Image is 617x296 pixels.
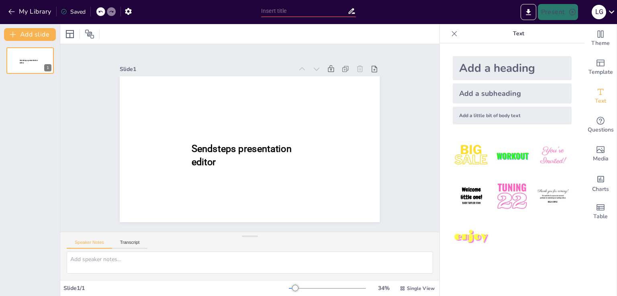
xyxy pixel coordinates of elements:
[534,178,572,215] img: 6.jpeg
[584,140,617,168] div: Add images, graphics, shapes or video
[6,47,54,74] div: 1
[453,56,572,80] div: Add a heading
[595,97,606,105] span: Text
[112,240,148,249] button: Transcript
[461,24,576,43] p: Text
[44,64,51,71] div: 1
[593,154,609,163] span: Media
[521,4,536,20] button: Export to PowerPoint
[453,219,490,256] img: 7.jpeg
[534,137,572,174] img: 3.jpeg
[61,8,86,16] div: Saved
[20,59,38,64] span: Sendsteps presentation editor
[592,185,609,194] span: Charts
[453,107,572,124] div: Add a little bit of body text
[584,53,617,82] div: Add ready made slides
[4,28,56,41] button: Add slide
[493,137,531,174] img: 2.jpeg
[63,28,76,41] div: Layout
[493,178,531,215] img: 5.jpeg
[192,143,292,168] span: Sendsteps presentation editor
[6,5,55,18] button: My Library
[85,29,94,39] span: Position
[407,285,435,292] span: Single View
[374,284,393,292] div: 34 %
[453,137,490,174] img: 1.jpeg
[584,197,617,226] div: Add a table
[588,126,614,134] span: Questions
[584,82,617,111] div: Add text boxes
[261,5,347,17] input: Insert title
[584,111,617,140] div: Get real-time input from your audience
[63,284,289,292] div: Slide 1 / 1
[584,168,617,197] div: Add charts and graphs
[67,240,112,249] button: Speaker Notes
[593,212,608,221] span: Table
[120,65,293,73] div: Slide 1
[588,68,613,77] span: Template
[453,178,490,215] img: 4.jpeg
[453,83,572,103] div: Add a subheading
[592,4,606,20] button: L G
[591,39,610,48] span: Theme
[592,5,606,19] div: L G
[538,4,578,20] button: Present
[584,24,617,53] div: Change the overall theme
